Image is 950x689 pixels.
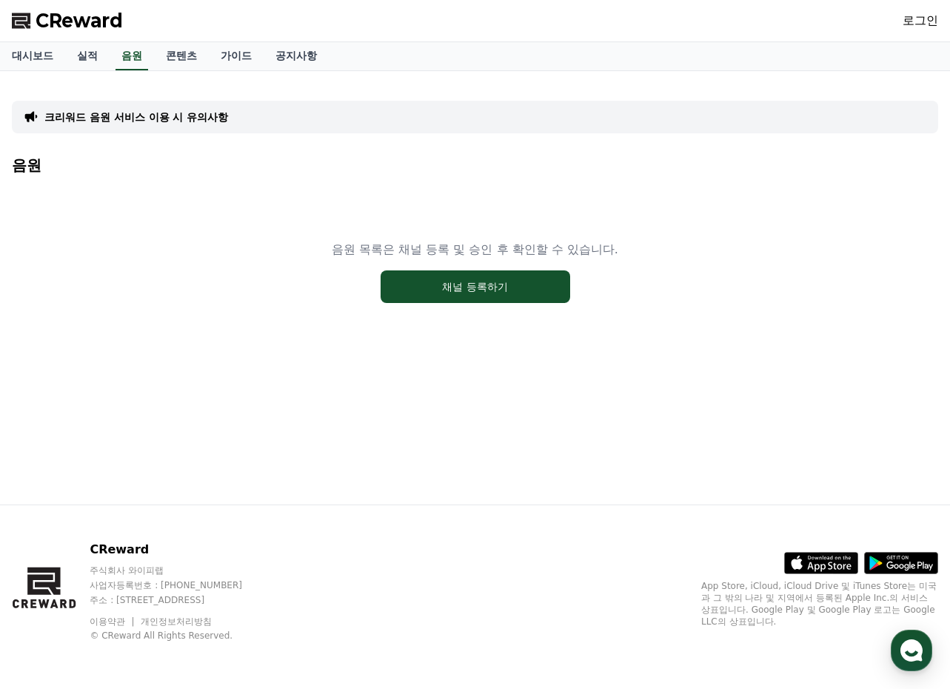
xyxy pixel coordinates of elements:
a: 음원 [116,42,148,70]
p: CReward [90,541,270,559]
a: 대화 [98,470,191,507]
p: © CReward All Rights Reserved. [90,630,270,642]
span: 설정 [229,492,247,504]
a: 설정 [191,470,284,507]
a: 공지사항 [264,42,329,70]
a: 크리워드 음원 서비스 이용 시 유의사항 [44,110,228,124]
span: CReward [36,9,123,33]
p: 주식회사 와이피랩 [90,565,270,576]
p: 음원 목록은 채널 등록 및 승인 후 확인할 수 있습니다. [332,241,618,259]
a: 콘텐츠 [154,42,209,70]
a: 개인정보처리방침 [141,616,212,627]
p: App Store, iCloud, iCloud Drive 및 iTunes Store는 미국과 그 밖의 나라 및 지역에서 등록된 Apple Inc.의 서비스 상표입니다. Goo... [701,580,938,628]
a: 이용약관 [90,616,136,627]
a: 가이드 [209,42,264,70]
a: 홈 [4,470,98,507]
span: 홈 [47,492,56,504]
a: 실적 [65,42,110,70]
a: 로그인 [903,12,938,30]
p: 사업자등록번호 : [PHONE_NUMBER] [90,579,270,591]
span: 대화 [136,493,153,505]
p: 주소 : [STREET_ADDRESS] [90,594,270,606]
button: 채널 등록하기 [381,270,570,303]
h4: 음원 [12,157,938,173]
a: CReward [12,9,123,33]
